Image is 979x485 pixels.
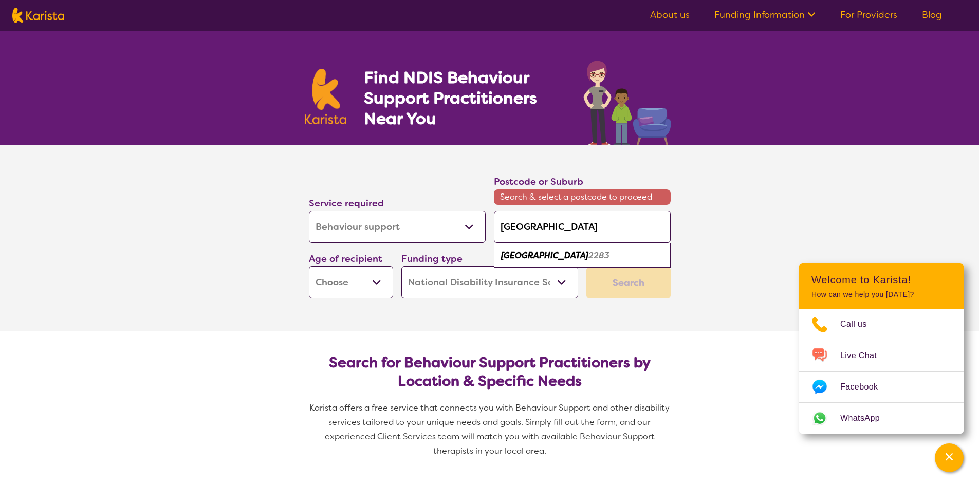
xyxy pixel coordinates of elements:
h2: Search for Behaviour Support Practitioners by Location & Specific Needs [317,354,662,391]
a: Blog [922,9,942,21]
span: Call us [840,317,879,332]
div: Toronto 2283 [499,246,666,265]
input: Type [494,211,671,243]
label: Postcode or Suburb [494,176,583,188]
span: Search & select a postcode to proceed [494,189,671,205]
p: How can we help you [DATE]? [811,290,951,299]
span: WhatsApp [840,411,892,426]
a: Funding Information [714,9,816,21]
a: Web link opens in a new tab. [799,403,964,434]
label: Funding type [401,253,463,265]
img: behaviour-support [581,55,675,145]
span: Live Chat [840,348,889,363]
p: Karista offers a free service that connects you with Behaviour Support and other disability servi... [305,401,675,458]
h2: Welcome to Karista! [811,274,951,286]
ul: Choose channel [799,309,964,434]
div: Channel Menu [799,263,964,434]
label: Age of recipient [309,253,382,265]
em: 2283 [588,250,609,261]
label: Service required [309,197,384,209]
span: Facebook [840,379,890,395]
a: About us [650,9,690,21]
button: Channel Menu [935,443,964,472]
a: For Providers [840,9,897,21]
h1: Find NDIS Behaviour Support Practitioners Near You [364,67,563,129]
em: [GEOGRAPHIC_DATA] [501,250,588,261]
img: Karista logo [305,69,347,124]
img: Karista logo [12,8,64,23]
